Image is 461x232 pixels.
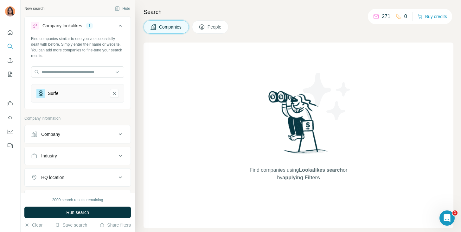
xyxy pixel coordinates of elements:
button: Feedback [5,140,15,151]
img: Avatar [5,6,15,17]
div: HQ location [41,174,64,181]
div: Surfe [48,90,58,96]
button: Share filters [99,222,131,228]
button: Use Surfe on LinkedIn [5,98,15,109]
span: People [208,24,222,30]
button: Enrich CSV [5,55,15,66]
img: Surfe Illustration - Stars [298,68,355,125]
span: applying Filters [282,175,320,180]
p: 0 [404,13,407,20]
button: My lists [5,69,15,80]
button: Run search [24,207,131,218]
div: 1 [86,23,93,29]
button: Quick start [5,27,15,38]
div: Company [41,131,60,137]
span: Find companies using or by [248,166,349,182]
h4: Search [144,8,453,17]
img: Surfe Illustration - Woman searching with binoculars [266,89,331,160]
div: 2000 search results remaining [52,197,103,203]
button: Dashboard [5,126,15,137]
button: Hide [110,4,135,13]
button: Industry [25,148,131,163]
button: Clear [24,222,42,228]
button: HQ location [25,170,131,185]
p: Company information [24,116,131,121]
button: Use Surfe API [5,112,15,123]
button: Search [5,41,15,52]
span: Companies [159,24,182,30]
iframe: Intercom live chat [439,210,455,226]
span: Lookalikes search [299,167,343,173]
button: Surfe-remove-button [110,89,119,98]
div: Find companies similar to one you've successfully dealt with before. Simply enter their name or w... [31,36,124,59]
div: New search [24,6,44,11]
button: Buy credits [418,12,447,21]
p: 271 [382,13,390,20]
button: Company lookalikes1 [25,18,131,36]
button: Annual revenue ($) [25,191,131,207]
button: Save search [55,222,87,228]
span: 1 [452,210,458,215]
div: Company lookalikes [42,23,82,29]
img: Surfe-logo [36,89,45,98]
div: Industry [41,153,57,159]
span: Run search [66,209,89,215]
button: Company [25,127,131,142]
